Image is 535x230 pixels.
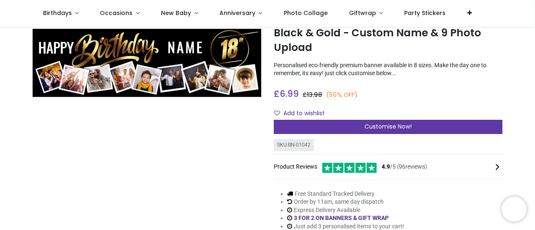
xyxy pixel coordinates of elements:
[294,215,389,221] a: 3 FOR 2 ON BANNERS & GIFT WRAP
[274,88,299,100] span: £
[382,163,427,171] span: /5 ( 96 reviews)
[274,106,332,121] button: Add to wishlistAdd to wishlist
[382,163,390,170] span: 4.9
[307,91,322,99] span: 13.98
[100,9,132,17] span: Occasions
[404,9,446,17] span: Party Stickers
[161,9,191,17] span: New Baby
[280,88,299,100] span: 6.99
[274,162,502,173] div: Product Reviews
[326,91,358,99] small: (50% OFF)
[274,139,314,151] div: SKU: BN-01042
[303,91,322,99] span: £
[274,61,502,78] p: Personalised eco-friendly premium banner available in 8 sizes. Make the day one to remember, its ...
[33,29,261,97] img: Personalised Happy 18th Birthday Banner - Black & Gold - Custom Name & 9 Photo Upload
[502,197,527,222] iframe: Brevo live chat
[287,206,404,215] li: Express Delivery Available
[287,190,404,198] li: Free Standard Tracked Delivery
[287,198,404,206] li: Order by 11am, same day dispatch
[274,12,502,55] h1: Personalised Happy 18th Birthday Banner - Black & Gold - Custom Name & 9 Photo Upload
[43,9,72,17] span: Birthdays
[364,122,412,131] span: Customise Now!
[219,9,255,17] span: Anniversary
[274,110,280,116] i: Add to wishlist
[284,9,328,17] span: Photo Collage
[349,9,376,17] span: Giftwrap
